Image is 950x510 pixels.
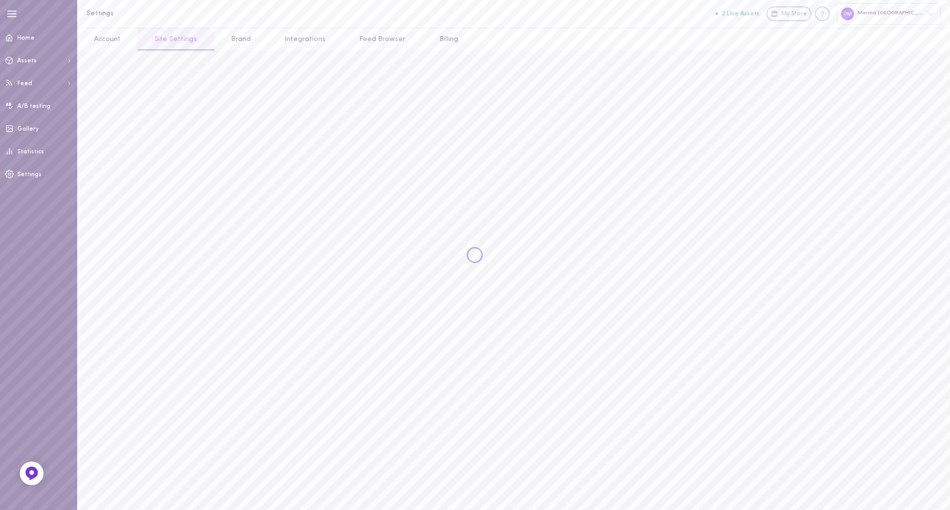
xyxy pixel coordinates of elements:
span: Statistics [17,149,44,155]
span: A/B testing [17,103,50,109]
span: Settings [17,172,42,178]
span: Feed [17,81,32,87]
span: Home [17,35,35,41]
img: Feedback Button [24,466,39,481]
span: Assets [17,58,37,64]
span: Gallery [17,126,39,132]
